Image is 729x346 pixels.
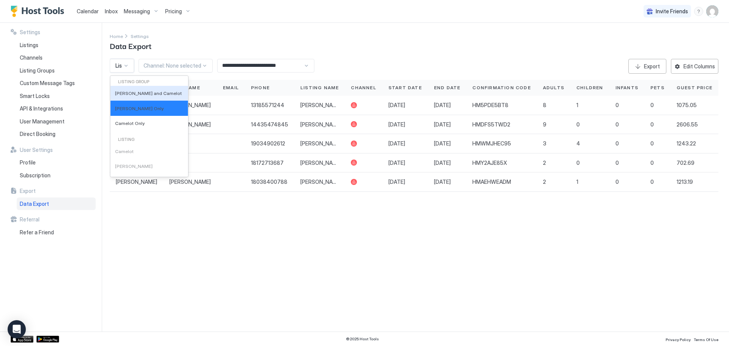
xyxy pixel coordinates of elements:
span: [PERSON_NAME] [116,179,157,185]
span: 8 [543,102,546,109]
span: 0 [615,102,619,109]
span: 2 [543,160,546,166]
a: Subscription [17,169,96,182]
a: Inbox [105,7,118,15]
a: Listing Groups [17,64,96,77]
span: Referral [20,216,39,223]
span: HMY2AJE85X [472,160,507,166]
span: Inbox [105,8,118,14]
span: [DATE] [434,179,451,185]
span: Start Date [388,84,422,91]
span: 18172713687 [251,160,284,166]
span: [DATE] [388,140,405,147]
input: Input Field [218,59,303,72]
span: [DATE] [434,121,451,128]
span: Pets [650,84,664,91]
span: API & Integrations [20,105,63,112]
span: 1243.22 [677,140,696,147]
div: User profile [706,5,718,17]
span: Subscription [20,172,50,179]
button: Export [628,59,666,74]
span: Custom Message Tags [20,80,75,87]
span: © 2025 Host Tools [346,337,379,341]
a: Custom Message Tags [17,77,96,90]
a: Calendar [77,7,99,15]
a: Direct Booking [17,128,96,141]
div: menu [694,7,703,16]
span: Channels [20,54,43,61]
span: 0 [576,121,580,128]
span: [PERSON_NAME] [169,121,211,128]
span: [PERSON_NAME] [300,140,339,147]
span: 0 [650,179,654,185]
div: Edit Columns [683,62,715,70]
span: [DATE] [434,140,451,147]
span: User Management [20,118,65,125]
a: Home [110,32,123,40]
span: 702.69 [677,160,694,166]
span: End Date [434,84,461,91]
span: HM5PDE5BT8 [472,102,508,109]
span: Settings [20,29,40,36]
span: 0 [615,121,619,128]
span: Listing: [115,62,133,69]
span: Infants [615,84,638,91]
a: App Store [11,336,33,343]
span: Invite Friends [656,8,688,15]
span: [DATE] [434,160,451,166]
div: Listing group [114,79,185,85]
span: Home [110,33,123,39]
span: [DATE] [388,121,405,128]
span: 0 [650,140,654,147]
a: Channels [17,51,96,64]
span: User Settings [20,147,53,153]
span: [PERSON_NAME] Only [115,106,164,111]
span: [PERSON_NAME] [169,102,211,109]
span: Confirmation Code [472,84,530,91]
a: Google Play Store [36,336,59,343]
span: Privacy Policy [666,337,691,342]
a: Privacy Policy [666,335,691,343]
a: Terms Of Use [694,335,718,343]
span: 2 [543,179,546,185]
div: Breadcrumb [131,32,149,40]
span: 18038400788 [251,179,287,185]
span: Profile [20,159,36,166]
span: Terms Of Use [694,337,718,342]
a: Host Tools Logo [11,6,68,17]
a: API & Integrations [17,102,96,115]
button: Edit Columns [671,59,718,74]
span: 0 [576,160,580,166]
span: 19034902612 [251,140,285,147]
span: 0 [615,160,619,166]
span: Listing Groups [20,67,55,74]
span: 1075.05 [677,102,697,109]
span: Export [20,188,36,194]
span: [PERSON_NAME] [300,102,339,109]
span: 3 [543,140,546,147]
span: 4 [576,140,580,147]
span: Direct Booking [20,131,55,137]
span: [DATE] [388,179,405,185]
span: Pricing [165,8,182,15]
div: Breadcrumb [110,32,123,40]
span: Data Export [20,201,49,207]
a: Settings [131,32,149,40]
a: Profile [17,156,96,169]
a: Smart Locks [17,90,96,103]
span: 0 [650,160,654,166]
span: HMAEHWEADM [472,179,511,185]
span: HMDFS5TWD2 [472,121,510,128]
div: Listing [114,137,185,143]
span: Email [223,84,239,91]
span: Calendar [77,8,99,14]
span: Camelot Only [115,120,145,126]
span: 0 [650,102,654,109]
span: Smart Locks [20,93,50,100]
span: 1 [576,179,578,185]
span: 1213.19 [677,179,693,185]
span: [DATE] [388,102,405,109]
span: [PERSON_NAME] and Camelot [115,90,182,96]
